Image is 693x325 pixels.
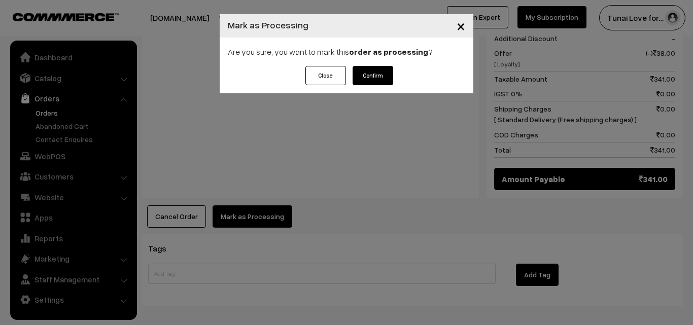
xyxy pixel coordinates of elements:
strong: order as processing [349,47,428,57]
span: × [457,16,465,35]
button: Close [448,10,473,42]
div: Are you sure, you want to mark this ? [220,38,473,66]
button: Close [305,66,346,85]
h4: Mark as Processing [228,18,308,32]
button: Confirm [353,66,393,85]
